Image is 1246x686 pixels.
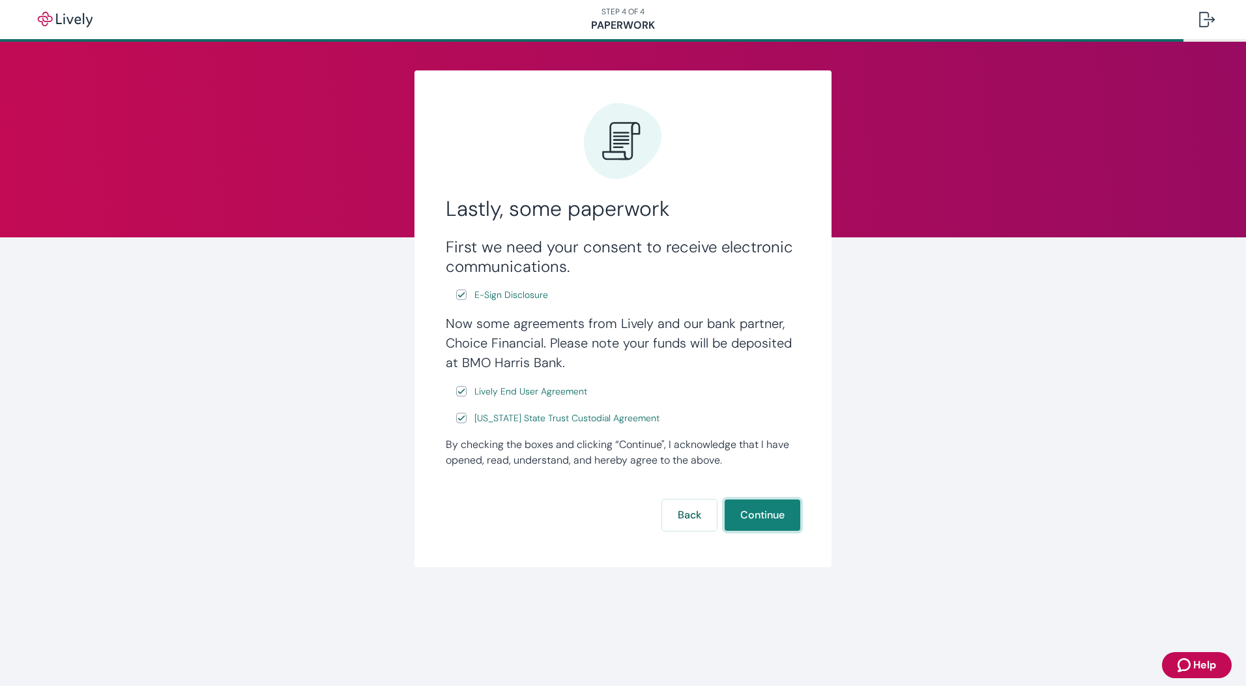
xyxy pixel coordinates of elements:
span: [US_STATE] State Trust Custodial Agreement [474,411,659,425]
h4: Now some agreements from Lively and our bank partner, Choice Financial. Please note your funds wi... [446,314,800,372]
span: E-Sign Disclosure [474,288,548,302]
a: e-sign disclosure document [472,383,590,400]
a: e-sign disclosure document [472,287,551,303]
img: Lively [29,12,102,27]
span: Help [1193,657,1216,673]
button: Zendesk support iconHelp [1162,652,1232,678]
span: Lively End User Agreement [474,385,587,398]
div: By checking the boxes and clicking “Continue", I acknowledge that I have opened, read, understand... [446,437,800,468]
svg: Zendesk support icon [1178,657,1193,673]
h2: Lastly, some paperwork [446,196,800,222]
button: Back [662,500,717,531]
button: Log out [1189,4,1225,35]
a: e-sign disclosure document [472,410,662,426]
h3: First we need your consent to receive electronic communications. [446,237,800,276]
button: Continue [725,500,800,531]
